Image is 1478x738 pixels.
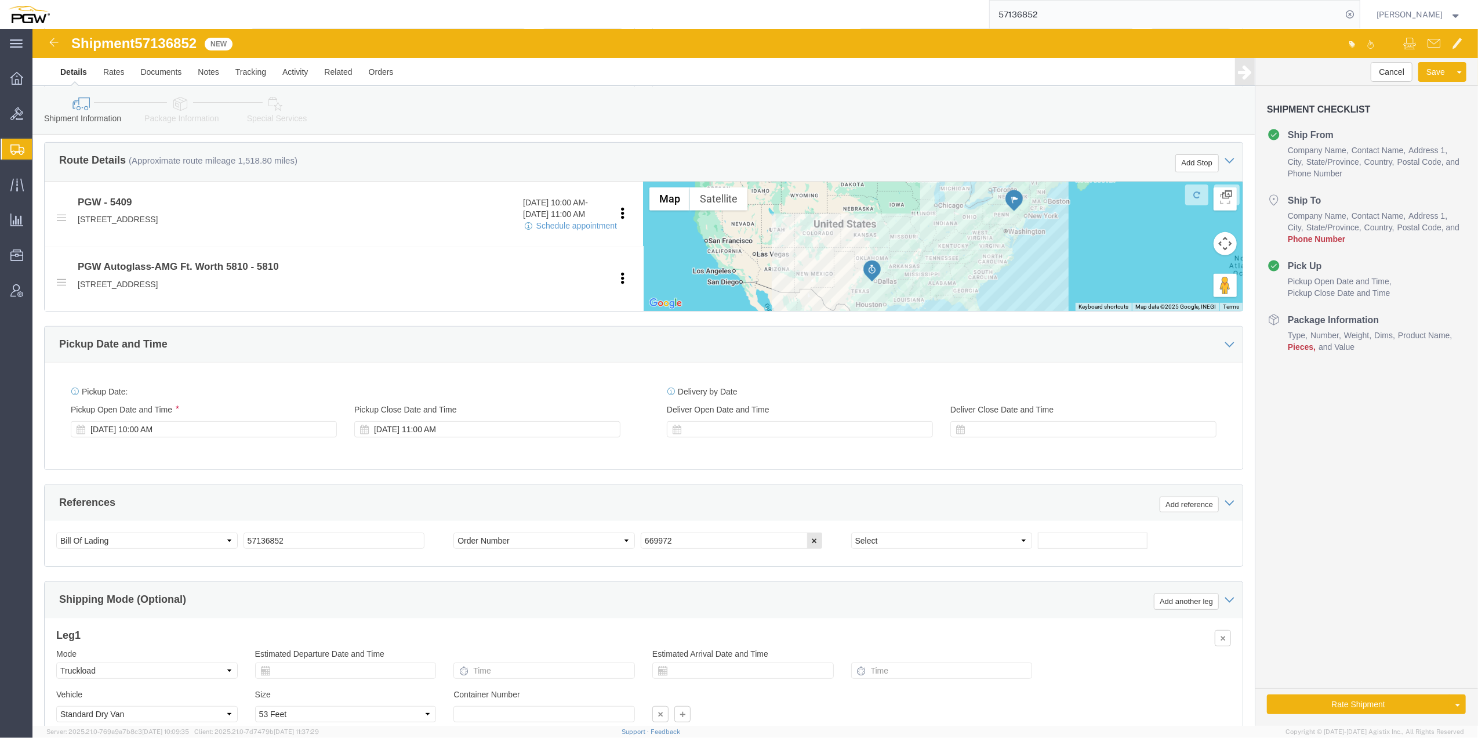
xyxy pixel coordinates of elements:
img: logo [8,6,50,23]
span: Server: 2025.21.0-769a9a7b8c3 [46,728,189,735]
span: Copyright © [DATE]-[DATE] Agistix Inc., All Rights Reserved [1285,727,1464,737]
iframe: FS Legacy Container [32,29,1478,726]
input: Search for shipment number, reference number [990,1,1342,28]
span: [DATE] 11:37:29 [274,728,319,735]
a: Support [622,728,651,735]
a: Feedback [651,728,680,735]
button: [PERSON_NAME] [1377,8,1462,21]
span: Client: 2025.21.0-7d7479b [194,728,319,735]
span: Ksenia Gushchina-Kerecz [1377,8,1443,21]
span: [DATE] 10:09:35 [142,728,189,735]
